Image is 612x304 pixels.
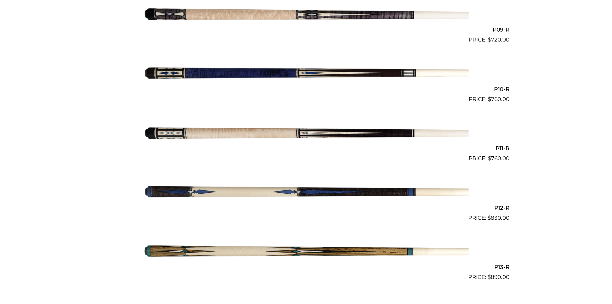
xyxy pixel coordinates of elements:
[144,106,469,160] img: P11-R
[103,225,509,281] a: P13-R $890.00
[144,225,469,279] img: P13-R
[488,155,491,161] span: $
[488,36,509,43] bdi: 720.00
[103,106,509,163] a: P11-R $760.00
[103,165,509,222] a: P12-R $830.00
[103,83,509,95] h2: P10-R
[488,215,509,221] bdi: 830.00
[103,202,509,214] h2: P12-R
[103,47,509,103] a: P10-R $760.00
[103,143,509,154] h2: P11-R
[144,165,469,219] img: P12-R
[488,36,491,43] span: $
[488,155,509,161] bdi: 760.00
[488,274,509,280] bdi: 890.00
[103,261,509,273] h2: P13-R
[488,274,491,280] span: $
[488,215,491,221] span: $
[488,96,509,102] bdi: 760.00
[103,24,509,36] h2: P09-R
[488,96,491,102] span: $
[144,47,469,101] img: P10-R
